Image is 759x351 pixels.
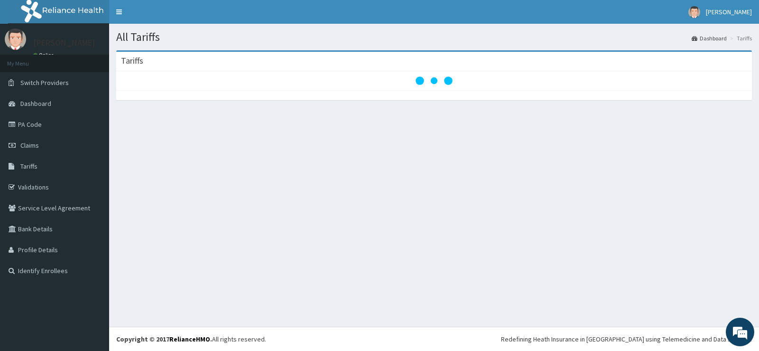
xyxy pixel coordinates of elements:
span: Dashboard [20,99,51,108]
div: Redefining Heath Insurance in [GEOGRAPHIC_DATA] using Telemedicine and Data Science! [501,334,752,344]
strong: Copyright © 2017 . [116,335,212,343]
img: User Image [5,28,26,50]
span: Switch Providers [20,78,69,87]
a: Online [33,52,56,58]
a: RelianceHMO [169,335,210,343]
h3: Tariffs [121,57,143,65]
a: Dashboard [692,34,727,42]
span: [PERSON_NAME] [706,8,752,16]
p: [PERSON_NAME] [33,38,95,47]
svg: audio-loading [415,62,453,100]
span: Tariffs [20,162,37,171]
h1: All Tariffs [116,31,752,43]
footer: All rights reserved. [109,327,759,351]
span: Claims [20,141,39,150]
li: Tariffs [728,34,752,42]
img: User Image [688,6,700,18]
